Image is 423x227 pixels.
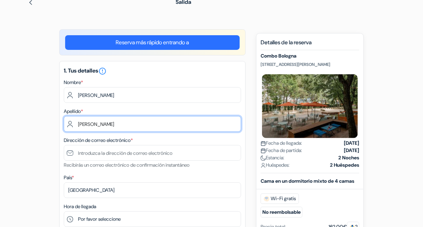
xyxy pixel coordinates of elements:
[338,154,359,161] strong: 2 Noches
[344,147,359,154] strong: [DATE]
[64,79,83,86] label: Nombre
[261,53,359,59] h5: Combo Bologna
[261,161,290,169] span: Huéspedes:
[65,35,240,50] a: Reserva más rápido entrando a
[261,207,302,218] small: No reembolsable
[261,194,299,204] span: Wi-Fi gratis
[98,67,107,75] i: error_outline
[264,196,269,202] img: free_wifi.svg
[261,154,284,161] span: Estancia:
[261,156,266,161] img: moon.svg
[64,174,74,181] label: País
[330,161,359,169] strong: 2 Huéspedes
[64,108,83,115] label: Apellido
[64,203,96,210] label: Hora de llegada
[261,147,302,154] span: Fecha de partida:
[261,39,359,50] h5: Detalles de la reserva
[64,145,241,161] input: Introduzca la dirección de correo electrónico
[64,67,241,75] h5: 1. Tus detalles
[64,137,133,144] label: Dirección de correo electrónico
[261,62,359,67] p: [STREET_ADDRESS][PERSON_NAME]
[64,87,241,103] input: Ingrese el nombre
[261,141,266,146] img: calendar.svg
[261,178,354,184] b: Cama en un dormitorio mixto de 4 camas
[344,139,359,147] strong: [DATE]
[64,116,241,132] input: Introduzca el apellido
[64,162,190,168] small: Recibirás un correo electrónico de confirmación instantáneo
[261,139,302,147] span: Fecha de llegada:
[261,148,266,153] img: calendar.svg
[98,67,107,74] a: error_outline
[261,163,266,168] img: user_icon.svg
